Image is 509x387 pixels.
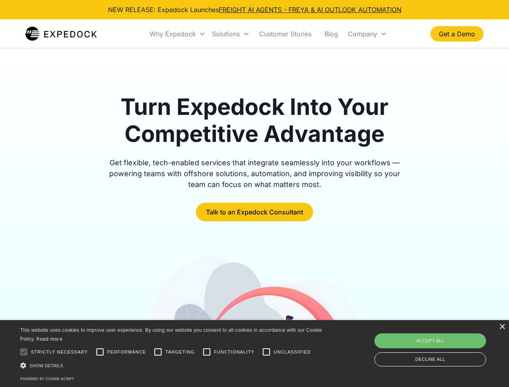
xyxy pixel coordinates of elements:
[107,349,146,356] span: Performance
[100,157,409,190] div: Get flexible, tech-enabled services that integrate seamlessly into your workflows — powering team...
[20,327,322,342] span: This website uses cookies to improve user experience. By using our website you consent to all coo...
[274,349,311,356] span: Unclassified
[219,6,401,14] a: FREIGHT AI AGENTS - FREYA & AI OUTLOOK AUTOMATION
[196,203,313,221] a: Talk to an Expedock Consultant
[253,20,318,48] a: Customer Stories
[20,377,74,381] a: Powered by cookie-script
[29,363,63,368] span: Show details
[100,94,409,148] h1: Turn Expedock Into Your Competitive Advantage
[108,5,401,15] div: NEW RELEASE: Expedock Launches
[31,349,88,356] span: Strictly necessary
[345,20,390,48] div: Company
[36,336,62,342] a: Read more
[318,20,345,48] a: Blog
[209,20,253,48] div: Solutions
[150,30,196,38] div: Why Expedock
[375,300,509,387] iframe: Chat Widget
[214,349,254,356] span: Functionality
[348,30,377,38] div: Company
[165,349,194,356] span: Targeting
[20,361,325,370] div: Show details
[146,20,209,48] div: Why Expedock
[212,30,240,38] div: Solutions
[430,26,484,42] a: Get a Demo
[25,26,97,42] a: home
[25,26,97,42] img: Expedock Logo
